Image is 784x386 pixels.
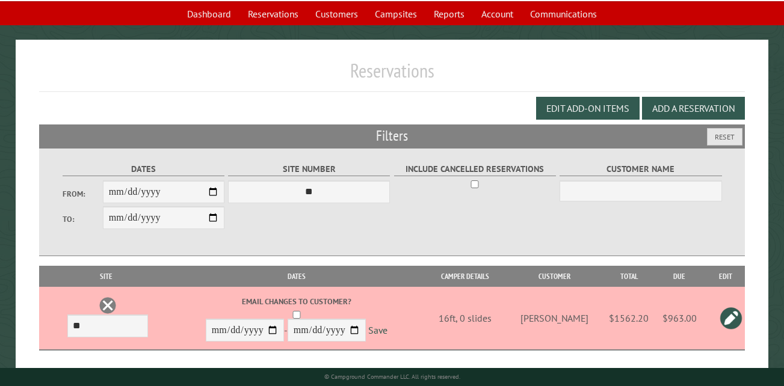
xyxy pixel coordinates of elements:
[425,266,504,287] th: Camper Details
[167,266,425,287] th: Dates
[324,373,460,381] small: © Campground Commander LLC. All rights reserved.
[99,296,117,314] a: Delete this reservation
[427,2,472,25] a: Reports
[394,162,556,176] label: Include Cancelled Reservations
[180,2,238,25] a: Dashboard
[474,2,520,25] a: Account
[536,97,640,120] button: Edit Add-on Items
[605,287,653,350] td: $1562.20
[63,188,103,200] label: From:
[228,162,390,176] label: Site Number
[39,59,745,92] h1: Reservations
[169,296,424,307] label: Email changes to customer?
[169,296,424,345] div: -
[605,266,653,287] th: Total
[308,2,365,25] a: Customers
[63,213,103,225] label: To:
[425,287,504,350] td: 16ft, 0 slides
[63,162,224,176] label: Dates
[368,325,387,337] a: Save
[653,266,706,287] th: Due
[241,2,306,25] a: Reservations
[505,287,605,350] td: [PERSON_NAME]
[560,162,721,176] label: Customer Name
[653,287,706,350] td: $963.00
[707,128,742,146] button: Reset
[523,2,604,25] a: Communications
[368,2,424,25] a: Campsites
[45,266,167,287] th: Site
[505,266,605,287] th: Customer
[39,124,745,147] h2: Filters
[706,266,745,287] th: Edit
[642,97,745,120] button: Add a Reservation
